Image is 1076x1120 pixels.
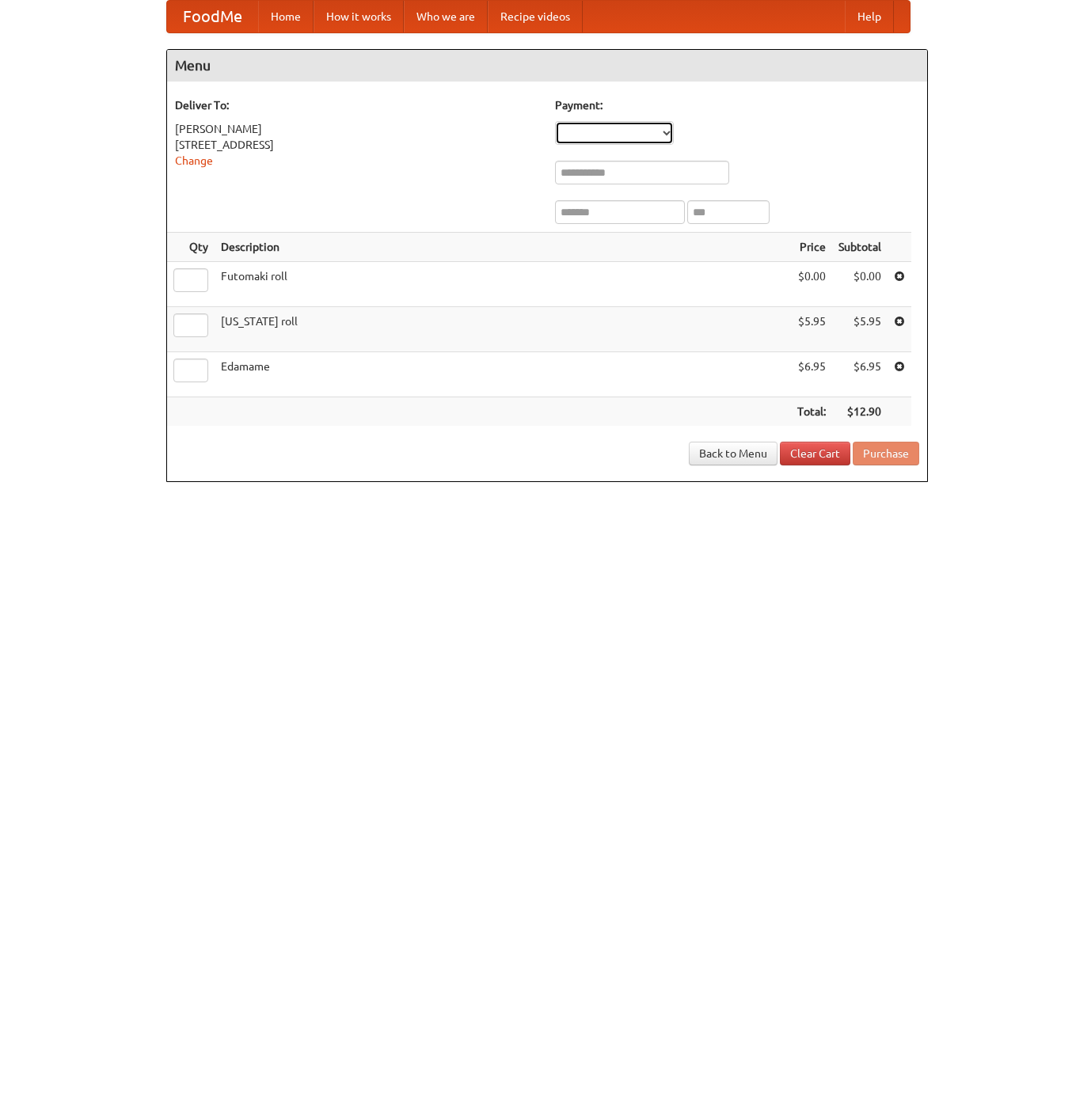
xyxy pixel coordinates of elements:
h5: Deliver To: [175,97,539,113]
td: $0.00 [791,262,832,307]
a: Back to Menu [689,442,778,465]
th: Total: [791,397,832,427]
div: [PERSON_NAME] [175,121,539,137]
th: Price [791,233,832,262]
div: [STREET_ADDRESS] [175,137,539,153]
a: Who we are [404,1,488,32]
button: Purchase [853,442,919,465]
td: $5.95 [791,307,832,352]
th: Description [215,233,791,262]
a: Clear Cart [780,442,850,465]
td: $5.95 [832,307,888,352]
td: Futomaki roll [215,262,791,307]
a: Help [845,1,894,32]
td: $6.95 [791,352,832,397]
a: How it works [314,1,404,32]
a: Change [175,154,213,167]
td: $0.00 [832,262,888,307]
td: $6.95 [832,352,888,397]
td: [US_STATE] roll [215,307,791,352]
th: $12.90 [832,397,888,427]
a: FoodMe [167,1,258,32]
h4: Menu [167,50,927,82]
h5: Payment: [555,97,919,113]
th: Qty [167,233,215,262]
td: Edamame [215,352,791,397]
a: Home [258,1,314,32]
a: Recipe videos [488,1,583,32]
th: Subtotal [832,233,888,262]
